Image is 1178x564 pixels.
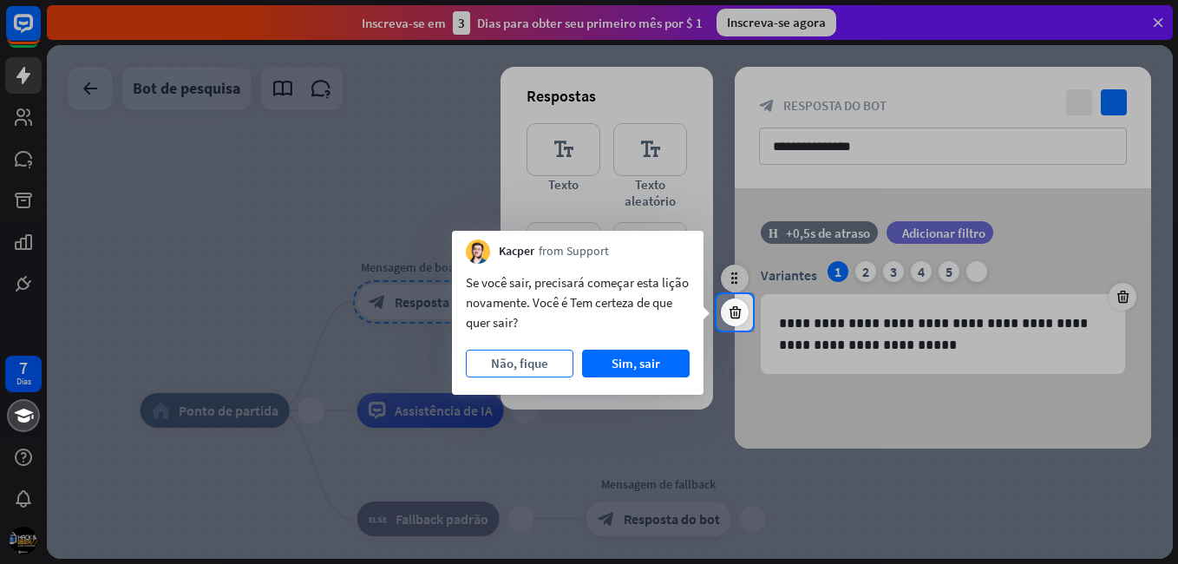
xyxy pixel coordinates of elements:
font: Não, fique [491,351,548,376]
div: Se você sair, precisará começar esta lição novamente. Você é Tem certeza de que quer sair? [466,272,690,332]
button: Abra o widget de bate-papo do LiveChat [14,7,66,59]
button: Não, fique [466,350,573,377]
span: from Support [539,243,609,260]
font: Sim, sair [612,351,660,376]
button: Sim, sair [582,350,690,377]
span: Kacper [499,243,534,260]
